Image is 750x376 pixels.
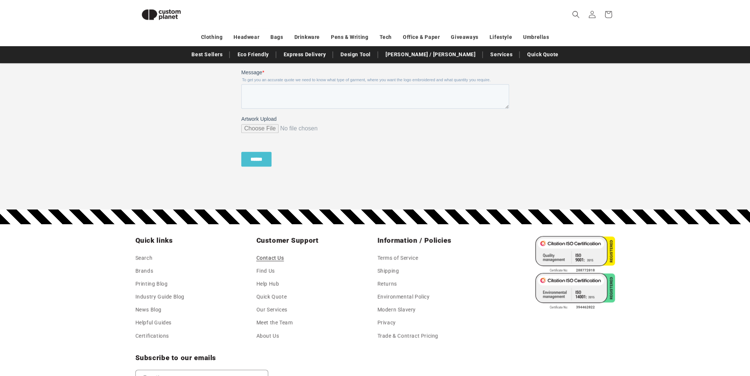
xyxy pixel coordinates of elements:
h2: Quick links [135,236,252,245]
a: Umbrellas [523,31,549,44]
a: Certifications [135,329,169,342]
a: Shipping [377,264,399,277]
a: Printing Blog [135,277,168,290]
img: Custom Planet [135,3,187,26]
a: Terms of Service [377,253,418,264]
a: Quick Quote [256,290,287,303]
h2: Customer Support [256,236,373,245]
h2: Subscribe to our emails [135,353,518,362]
a: Giveaways [451,31,478,44]
a: Best Sellers [188,48,226,61]
a: About Us [256,329,279,342]
a: Express Delivery [280,48,330,61]
a: Drinkware [294,31,320,44]
a: Quick Quote [523,48,562,61]
a: Bags [270,31,283,44]
a: Environmental Policy [377,290,430,303]
a: Modern Slavery [377,303,416,316]
a: Find Us [256,264,275,277]
a: Helpful Guides [135,316,172,329]
a: Pens & Writing [331,31,368,44]
a: Lifestyle [490,31,512,44]
summary: Search [568,6,584,23]
iframe: Chat Widget [627,296,750,376]
a: Privacy [377,316,396,329]
a: Tech [379,31,391,44]
a: Eco Friendly [234,48,272,61]
a: Returns [377,277,397,290]
a: Clothing [201,31,223,44]
a: Contact Us [256,253,284,264]
img: ISO 9001 Certified [535,236,615,273]
a: Headwear [234,31,259,44]
img: ISO 14001 Certified [535,273,615,310]
a: Meet the Team [256,316,293,329]
a: Services [487,48,516,61]
a: Design Tool [337,48,374,61]
a: Industry Guide Blog [135,290,184,303]
a: Trade & Contract Pricing [377,329,438,342]
a: [PERSON_NAME] / [PERSON_NAME] [382,48,479,61]
a: Search [135,253,153,264]
a: Our Services [256,303,287,316]
a: News Blog [135,303,162,316]
a: Help Hub [256,277,279,290]
a: Brands [135,264,153,277]
a: Office & Paper [403,31,440,44]
h2: Information / Policies [377,236,494,245]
